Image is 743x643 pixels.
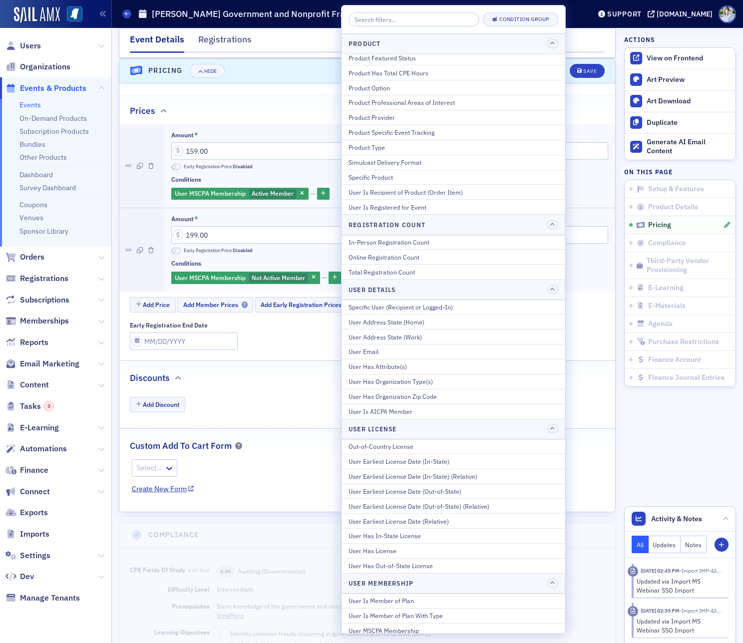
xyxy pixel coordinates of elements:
div: Imported Activity [628,606,638,617]
button: User Earliest License Date (Relative) [342,513,565,528]
span: Disabled [233,247,253,254]
span: Email Marketing [20,358,79,369]
span: Difficulty Level [168,585,210,593]
input: Search filters... [349,12,479,26]
div: User MSCPA Membership [349,626,558,635]
span: 4.00 total [188,567,210,574]
abbr: This field is required [194,215,198,222]
div: 3 [43,401,54,411]
button: User Is Member of Plan [342,594,565,608]
abbr: This field is required [194,131,198,138]
button: Product Has Total CPE Hours [342,65,565,80]
div: Specific User (Recipient or Logged-In) [349,303,558,312]
a: Reports [5,337,48,348]
div: Total Registration Count [349,268,558,277]
button: Condition Group [483,12,558,26]
h4: User License [349,424,397,433]
button: Product Option [342,80,565,95]
a: Email Marketing [5,358,79,369]
div: User Earliest License Date (In-State) [349,457,558,466]
span: Purchase Restrictions [648,337,719,346]
span: Profile [719,5,736,23]
span: Content [20,379,49,390]
a: Manage Tenants [5,593,80,604]
a: E-Learning [5,422,59,433]
h1: [PERSON_NAME] Government and Nonprofit Frauds and Controls to Stop Them [152,8,467,20]
div: User Earliest License Date (Relative) [349,517,558,526]
time: 8/21/2025 02:35 PM [641,607,680,614]
span: Add Member Prices [183,301,248,309]
div: User Has Organization Zip Code [349,392,558,401]
div: Conditions [171,176,201,183]
span: Automations [20,443,67,454]
div: Updated via Import MS Webinar SSO Import [637,617,722,635]
button: User Is Recipient of Product (Order Item) [342,184,565,199]
div: Product Has Total CPE Hours [349,68,558,77]
div: Hide [204,68,217,74]
span: Tasks [20,401,54,412]
div: Basic knowledge of the government and nonprofit environment [217,602,604,611]
button: User Has Attribute(s) [342,359,565,374]
div: User Is Recipient of Product (Order Item) [349,188,558,197]
button: User Has Out-of-State License [342,558,565,573]
a: View Homepage [60,6,82,23]
img: SailAMX [14,7,60,23]
button: User Has License [342,543,565,558]
a: Create New Form [132,484,194,494]
div: User Has Organization Type(s) [349,377,558,386]
div: Duplicate [647,118,731,127]
a: On-Demand Products [19,114,87,123]
span: Intermediate [217,585,254,593]
span: Early Registration Price [184,163,253,170]
span: Disabled [171,164,181,170]
span: Pricing [648,221,671,230]
a: Registrations [5,273,68,284]
li: Identify common frauds occurring in governments and nonprofits [DATE] [227,629,604,638]
h4: Actions [624,35,655,44]
span: Active Member [252,189,294,197]
a: Imports [5,529,49,540]
input: 0.00 [171,142,384,160]
button: User Email [342,344,565,359]
div: Product Specific Event Tracking [349,128,558,137]
div: User Email [349,347,558,356]
a: Art Preview [625,69,736,90]
span: Registrations [20,273,68,284]
button: All [632,536,649,553]
button: User MSCPA Membership [342,623,565,638]
div: Amount [171,131,194,139]
div: Out-of-Country License [349,442,558,451]
h4: On this page [624,167,736,176]
span: Reports [20,337,48,348]
button: User Earliest License Date (Out-of-State) [342,484,565,499]
button: Total Registration Count [342,264,565,279]
button: User Earliest License Date (In-State) (Relative) [342,469,565,484]
button: User Has Organization Type(s) [342,374,565,389]
button: Product Type [342,140,565,155]
span: Compliance [648,239,686,248]
span: Auditing (Governmental) [238,567,306,575]
a: Events & Products [5,83,86,94]
img: SailAMX [67,6,82,22]
a: Orders [5,252,44,263]
div: In-Person Registration Count [349,238,558,247]
div: Save [583,68,597,74]
span: Agenda [648,320,673,328]
a: Tasks3 [5,401,54,412]
div: User Has Attribute(s) [349,362,558,371]
a: Exports [5,507,48,518]
h4: User Details [349,285,396,294]
button: Hide [190,64,225,78]
a: Sponsor Library [19,227,68,236]
div: Condition Group [499,16,549,22]
span: User MSCPA Membership [175,189,246,197]
span: Import IMP-4244747 [680,567,732,574]
button: Product Featured Status [342,50,565,65]
div: Support [607,9,642,18]
button: Generate AI Email Content [625,133,736,160]
span: Product Details [648,203,698,212]
div: User Address State (Home) [349,318,558,326]
div: Imported Activity [628,566,638,577]
a: Events [19,100,41,109]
